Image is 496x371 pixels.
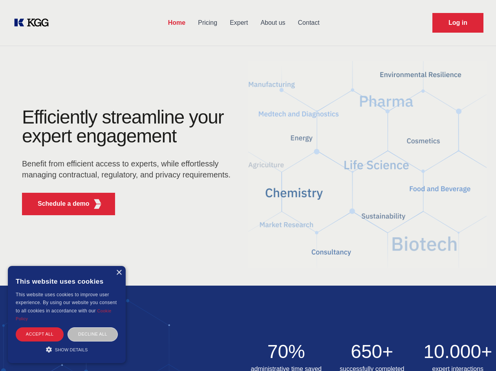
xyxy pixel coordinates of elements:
h2: 650+ [334,342,410,361]
a: Contact [292,13,326,33]
div: Close [116,270,122,276]
h1: Efficiently streamline your expert engagement [22,108,236,146]
a: Pricing [192,13,223,33]
div: Show details [16,345,118,353]
a: Home [162,13,192,33]
button: Schedule a demoKGG Fifth Element RED [22,193,115,215]
a: Cookie Policy [16,308,112,321]
img: KGG Fifth Element RED [93,199,102,209]
div: This website uses cookies [16,272,118,291]
p: Schedule a demo [38,199,90,209]
div: Accept all [16,327,64,341]
p: Benefit from efficient access to experts, while effortlessly managing contractual, regulatory, an... [22,158,236,180]
span: This website uses cookies to improve user experience. By using our website you consent to all coo... [16,292,117,314]
a: Expert [223,13,254,33]
span: Show details [55,347,88,352]
a: About us [254,13,291,33]
div: Decline all [68,327,118,341]
h2: 70% [248,342,325,361]
a: KOL Knowledge Platform: Talk to Key External Experts (KEE) [13,17,55,29]
img: KGG Fifth Element RED [248,51,487,278]
a: Request Demo [432,13,483,33]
